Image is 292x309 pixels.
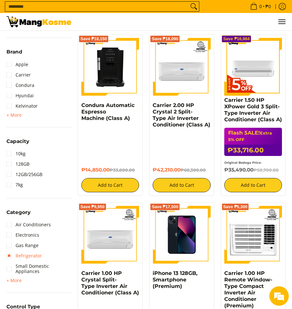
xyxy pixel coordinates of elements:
span: 0 [258,4,263,9]
img: iPhone 13 128GB, Smartphone (Premium) [153,206,210,264]
del: ₱60,300.00 [181,168,206,172]
a: Air Conditioners [6,220,51,230]
a: Condura Automatic Espresso Machine (Class A) [81,102,134,121]
img: Carrier 1.00 HP Crystal Split-Type Inverter Air Conditioner (Class A) [81,206,139,264]
a: Carrier 2.00 HP Crystal 2 Split-Type Air Inverter Conditioner (Class A) [153,102,210,128]
h6: ₱14,850.00 [81,167,139,173]
h6: ₱42,210.00 [153,167,210,173]
span: Save ₱18,150 [80,37,107,41]
button: Add to Cart [153,178,210,192]
button: Add to Cart [81,178,139,192]
img: Condura Automatic Espresso Machine (Class A) [81,38,139,96]
a: 7kg [6,180,23,190]
span: Save ₱17,500 [152,205,178,209]
img: Carrier 1.50 HP XPower Gold 3 Split-Type Inverter Air Conditioner (Class A) [224,38,282,96]
img: Carrier 1.00 HP Remote Window-Type Compact Inverter Air Conditioner (Premium) [224,206,282,264]
a: Carrier 1.50 HP XPower Gold 3 Split-Type Inverter Air Conditioner (Class A) [224,97,282,123]
del: ₱50,700.00 [253,168,279,172]
span: Save ₱5,300 [223,205,248,209]
small: Original Bodega Price: [224,161,262,164]
a: Carrier 1.00 HP Remote Window-Type Compact Inverter Air Conditioner (Premium) [224,270,272,309]
a: 12GB/256GB [6,169,42,180]
span: + More [6,278,22,283]
a: Small Domestic Appliances [6,261,71,277]
h6: ₱33,716.00 [224,145,282,156]
textarea: Type your message and click 'Submit' [3,177,123,200]
span: Save ₱16,984 [223,37,250,41]
em: Submit [95,200,118,208]
img: Bodega Sale l Mang Kosme: Cost-Efficient &amp; Quality Home Appliances [6,16,71,27]
div: Leave a message [34,36,109,45]
a: 128GB [6,159,29,169]
summary: Open [6,111,22,119]
a: iPhone 13 128GB, Smartphone (Premium) [153,270,197,289]
span: ₱0 [264,4,272,9]
a: Carrier 1.00 HP Crystal Split-Type Inverter Air Conditioner (Class A) [81,270,139,296]
a: Kelvinator [6,101,38,111]
ul: Customer Navigation [78,13,286,30]
nav: Main Menu [78,13,286,30]
span: Save ₱9,950 [80,205,105,209]
a: Condura [6,80,34,90]
h6: ₱35,490.00 [224,167,282,173]
span: We are offline. Please leave us a message. [14,82,113,147]
a: Apple [6,59,28,70]
a: Carrier [6,70,31,80]
span: Brand [6,49,22,54]
a: Gas Range [6,240,39,251]
span: Capacity [6,139,29,144]
button: Menu [278,13,286,30]
img: Carrier 2.00 HP Crystal 2 Split-Type Air Inverter Conditioner (Class A) [153,38,210,96]
span: Control Type [6,304,40,309]
div: Minimize live chat window [106,3,122,19]
a: Refrigerator [6,251,42,261]
summary: Open [6,49,22,59]
span: Save ₱18,090 [152,37,178,41]
del: ₱33,000.00 [110,168,135,172]
summary: Open [6,277,22,284]
span: + More [6,113,22,118]
summary: Open [6,210,30,220]
button: Add to Cart [224,178,282,192]
a: 10kg [6,149,26,159]
button: Search [189,2,199,11]
span: Category [6,210,30,215]
a: Hyundai [6,90,34,101]
summary: Open [6,139,29,149]
span: • [248,3,273,10]
a: Electronics [6,230,39,240]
